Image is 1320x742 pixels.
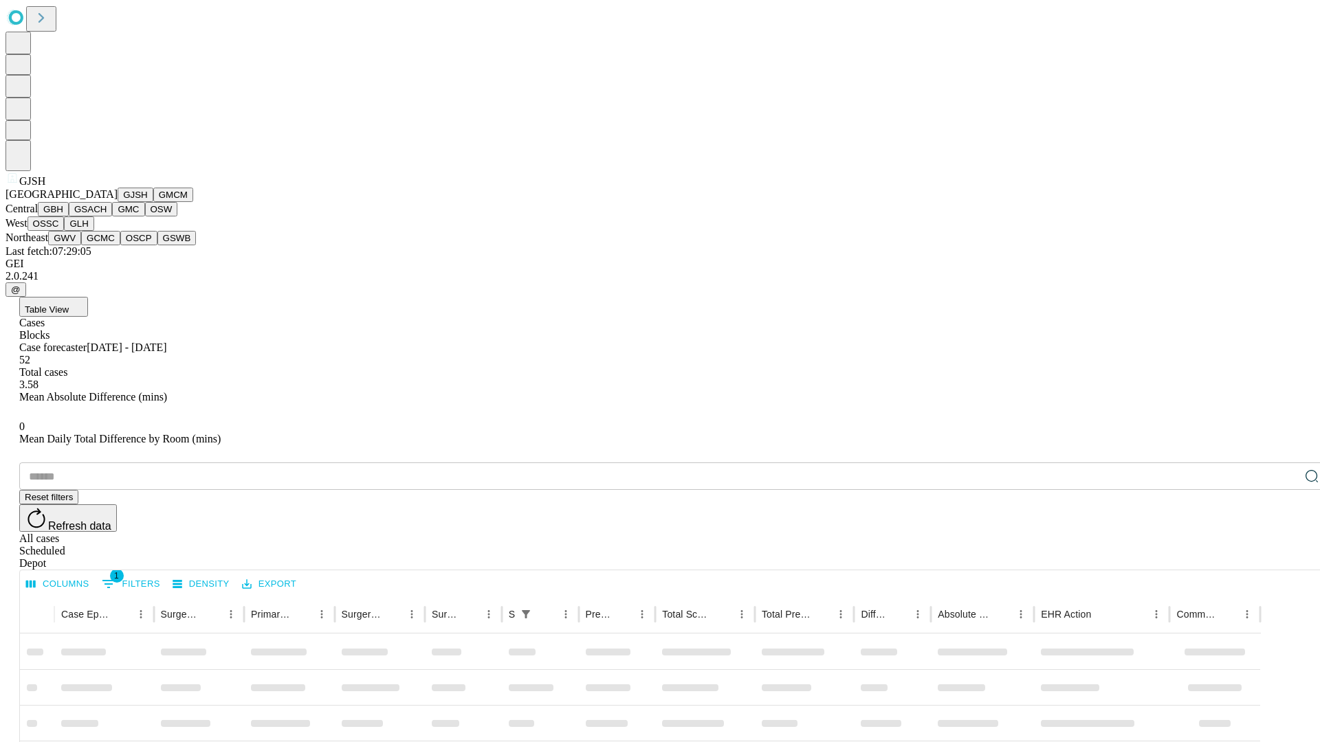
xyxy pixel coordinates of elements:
button: Sort [537,605,556,624]
button: Menu [831,605,850,624]
button: Select columns [23,574,93,595]
button: Sort [293,605,312,624]
div: Case Epic Id [61,609,111,620]
button: Show filters [516,605,536,624]
span: Refresh data [48,520,111,532]
span: [GEOGRAPHIC_DATA] [5,188,118,200]
span: Mean Absolute Difference (mins) [19,391,167,403]
button: Sort [613,605,632,624]
span: 52 [19,354,30,366]
button: Sort [460,605,479,624]
span: Last fetch: 07:29:05 [5,245,91,257]
button: Sort [112,605,131,624]
span: [DATE] - [DATE] [87,341,166,353]
div: Difference [861,609,888,620]
button: Menu [1237,605,1257,624]
div: Surgeon Name [161,609,201,620]
button: Menu [908,605,927,624]
button: Menu [732,605,751,624]
span: GJSH [19,175,45,187]
div: 2.0.241 [5,270,1314,282]
span: Case forecaster [19,341,87,353]
span: Table View [25,304,69,315]
button: Menu [1011,605,1031,624]
div: Total Predicted Duration [762,609,811,620]
button: Sort [1218,605,1237,624]
button: Menu [221,605,241,624]
span: Reset filters [25,492,73,502]
button: Sort [202,605,221,624]
div: Comments [1176,609,1216,620]
button: OSSC [27,216,65,231]
div: Surgery Date [432,609,459,620]
button: GLH [64,216,93,231]
button: Density [169,574,233,595]
button: Refresh data [19,504,117,532]
button: Menu [131,605,151,624]
button: Export [239,574,300,595]
button: Menu [479,605,498,624]
div: Scheduled In Room Duration [509,609,515,620]
span: Northeast [5,232,48,243]
div: Predicted In Room Duration [586,609,613,620]
button: Sort [383,605,402,624]
div: Absolute Difference [938,609,991,620]
button: Table View [19,297,88,317]
span: 1 [110,569,124,583]
button: GSACH [69,202,112,216]
button: GJSH [118,188,153,202]
div: Total Scheduled Duration [662,609,712,620]
span: 3.58 [19,379,38,390]
div: Surgery Name [342,609,382,620]
button: GWV [48,231,81,245]
button: Reset filters [19,490,78,504]
button: GSWB [157,231,197,245]
button: Show filters [98,573,164,595]
span: Mean Daily Total Difference by Room (mins) [19,433,221,445]
button: @ [5,282,26,297]
button: GBH [38,202,69,216]
span: 0 [19,420,25,432]
button: Sort [889,605,908,624]
button: Menu [402,605,421,624]
button: Menu [556,605,575,624]
span: Total cases [19,366,67,378]
span: Central [5,203,38,214]
div: 1 active filter [516,605,536,624]
div: EHR Action [1041,609,1091,620]
button: GMCM [153,188,193,202]
button: Menu [1147,605,1166,624]
div: Primary Service [251,609,291,620]
button: Menu [312,605,331,624]
span: West [5,217,27,229]
button: Sort [1092,605,1112,624]
button: OSW [145,202,178,216]
button: Menu [632,605,652,624]
button: GCMC [81,231,120,245]
button: Sort [992,605,1011,624]
button: Sort [713,605,732,624]
button: GMC [112,202,144,216]
span: @ [11,284,21,295]
div: GEI [5,258,1314,270]
button: Sort [812,605,831,624]
button: OSCP [120,231,157,245]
